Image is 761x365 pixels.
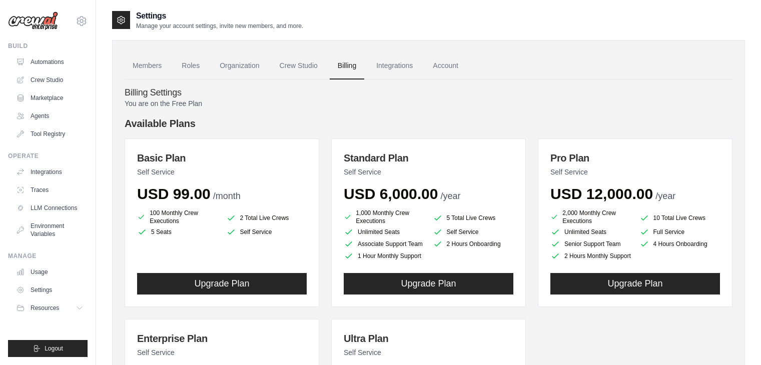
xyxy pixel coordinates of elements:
span: Logout [45,344,63,352]
li: 100 Monthly Crew Executions [137,209,218,225]
li: Self Service [433,227,514,237]
a: Organization [212,52,267,79]
li: Unlimited Seats [550,227,631,237]
span: Resources [31,304,59,312]
p: Manage your account settings, invite new members, and more. [136,22,303,30]
p: Self Service [344,167,513,177]
button: Upgrade Plan [344,273,513,294]
li: Full Service [639,227,720,237]
li: 2 Total Live Crews [226,211,307,225]
h4: Available Plans [125,116,732,130]
li: 10 Total Live Crews [639,211,720,225]
li: 1 Hour Monthly Support [344,251,425,261]
li: 2 Hours Onboarding [433,239,514,249]
a: Integrations [368,52,421,79]
h3: Basic Plan [137,151,307,165]
div: Build [8,42,88,50]
a: Agents [12,108,88,124]
a: Tool Registry [12,126,88,142]
h4: Billing Settings [125,87,732,98]
h3: Standard Plan [344,151,513,165]
span: /year [655,191,675,201]
li: 1,000 Monthly Crew Executions [344,209,425,225]
p: Self Service [344,347,513,357]
a: Crew Studio [12,72,88,88]
a: Members [125,52,170,79]
li: 5 Total Live Crews [433,211,514,225]
img: Logo [8,11,58,30]
button: Upgrade Plan [137,273,307,294]
li: Self Service [226,227,307,237]
div: Manage [8,252,88,260]
span: USD 99.00 [137,185,211,202]
span: USD 12,000.00 [550,185,653,202]
a: Crew Studio [272,52,326,79]
a: Roles [174,52,208,79]
a: Usage [12,264,88,280]
a: Marketplace [12,90,88,106]
p: Self Service [137,347,307,357]
li: 2 Hours Monthly Support [550,251,631,261]
h3: Enterprise Plan [137,331,307,345]
button: Logout [8,340,88,357]
button: Resources [12,300,88,316]
li: 5 Seats [137,227,218,237]
p: You are on the Free Plan [125,98,732,108]
li: Unlimited Seats [344,227,425,237]
li: Senior Support Team [550,239,631,249]
span: /year [440,191,460,201]
li: Associate Support Team [344,239,425,249]
li: 2,000 Monthly Crew Executions [550,209,631,225]
span: /month [213,191,241,201]
h3: Pro Plan [550,151,720,165]
p: Self Service [137,167,307,177]
h3: Ultra Plan [344,331,513,345]
button: Upgrade Plan [550,273,720,294]
a: Environment Variables [12,218,88,242]
li: 4 Hours Onboarding [639,239,720,249]
a: Billing [330,52,364,79]
h2: Settings [136,10,303,22]
a: Automations [12,54,88,70]
div: Operate [8,152,88,160]
a: Traces [12,182,88,198]
a: Account [425,52,466,79]
a: LLM Connections [12,200,88,216]
p: Self Service [550,167,720,177]
span: USD 6,000.00 [344,185,438,202]
a: Settings [12,282,88,298]
a: Integrations [12,164,88,180]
